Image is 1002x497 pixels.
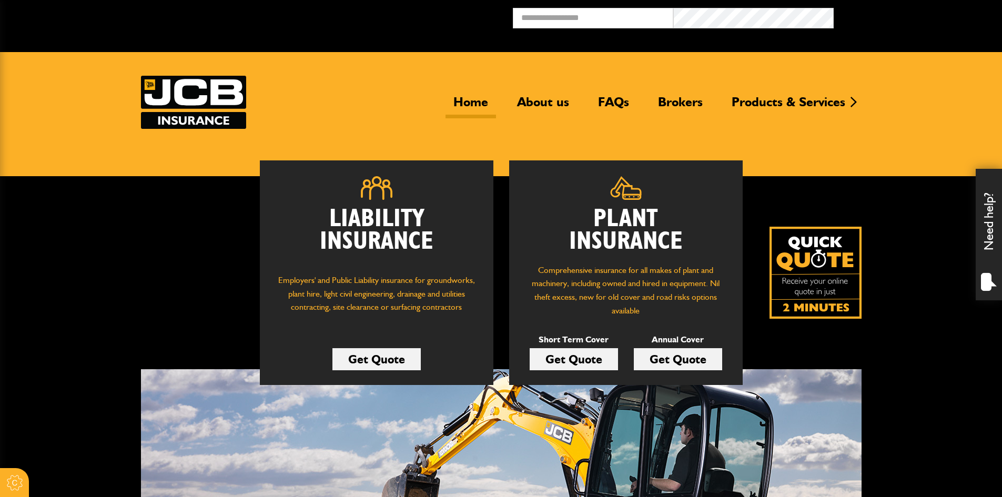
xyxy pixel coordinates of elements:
a: Get Quote [634,348,722,370]
a: Get your insurance quote isn just 2-minutes [770,227,862,319]
p: Annual Cover [634,333,722,347]
p: Comprehensive insurance for all makes of plant and machinery, including owned and hired in equipm... [525,263,727,317]
a: Get Quote [332,348,421,370]
a: Home [446,94,496,118]
a: Get Quote [530,348,618,370]
p: Employers' and Public Liability insurance for groundworks, plant hire, light civil engineering, d... [276,273,478,324]
a: Products & Services [724,94,853,118]
button: Broker Login [834,8,994,24]
img: Quick Quote [770,227,862,319]
img: JCB Insurance Services logo [141,76,246,129]
h2: Plant Insurance [525,208,727,253]
a: About us [509,94,577,118]
a: JCB Insurance Services [141,76,246,129]
p: Short Term Cover [530,333,618,347]
div: Need help? [976,169,1002,300]
h2: Liability Insurance [276,208,478,263]
a: FAQs [590,94,637,118]
a: Brokers [650,94,711,118]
